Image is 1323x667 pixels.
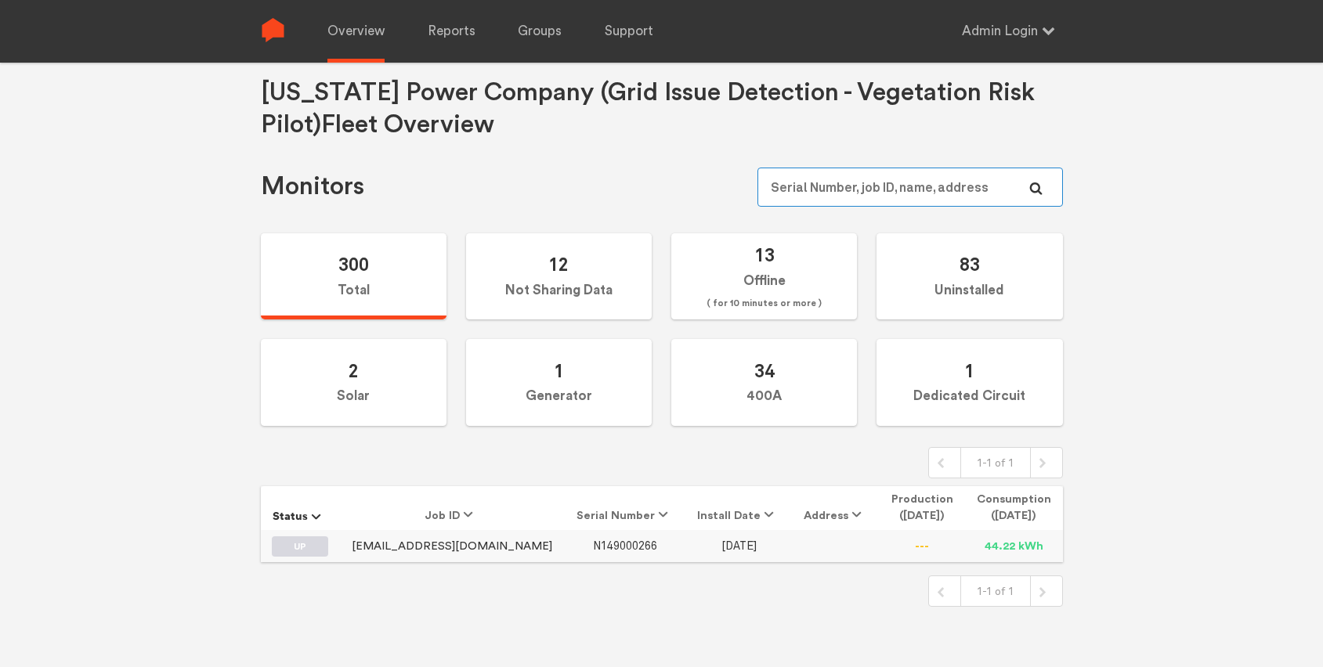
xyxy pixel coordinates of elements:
[261,486,340,530] th: Status
[338,253,369,276] span: 300
[877,233,1062,320] label: Uninstalled
[466,339,652,426] label: Generator
[272,536,328,557] label: UP
[877,339,1062,426] label: Dedicated Circuit
[964,359,974,382] span: 1
[349,359,359,382] span: 2
[721,539,757,553] span: [DATE]
[593,539,657,553] span: N149000266
[965,530,1063,561] td: 44.22 kWh
[757,168,1062,207] input: Serial Number, job ID, name, address
[960,448,1031,478] div: 1-1 of 1
[593,540,657,552] a: N149000266
[960,576,1031,606] div: 1-1 of 1
[261,18,285,42] img: Sense Logo
[261,339,446,426] label: Solar
[754,243,775,266] span: 13
[548,253,569,276] span: 12
[261,77,1063,141] h1: [US_STATE] Power Company (Grid Issue Detection - Vegetation Risk Pilot) Fleet Overview
[261,233,446,320] label: Total
[340,530,565,561] td: [EMAIL_ADDRESS][DOMAIN_NAME]
[880,486,965,530] th: Production ([DATE])
[880,530,965,561] td: ---
[340,486,565,530] th: Job ID
[671,233,857,320] label: Offline
[960,253,980,276] span: 83
[754,359,775,382] span: 34
[686,486,793,530] th: Install Date
[965,486,1063,530] th: Consumption ([DATE])
[554,359,564,382] span: 1
[466,233,652,320] label: Not Sharing Data
[792,486,880,530] th: Address
[671,339,857,426] label: 400A
[261,171,364,203] h1: Monitors
[565,486,686,530] th: Serial Number
[707,294,822,313] span: ( for 10 minutes or more )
